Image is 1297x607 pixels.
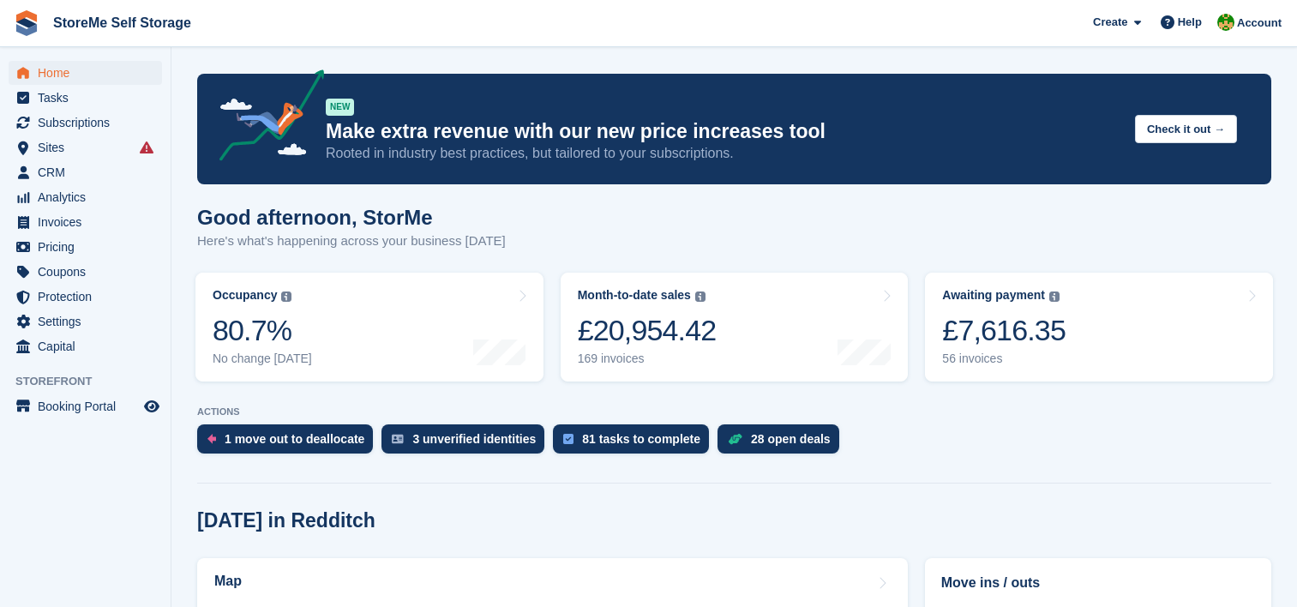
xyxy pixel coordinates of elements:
[38,86,141,110] span: Tasks
[728,433,742,445] img: deal-1b604bf984904fb50ccaf53a9ad4b4a5d6e5aea283cecdc64d6e3604feb123c2.svg
[140,141,153,154] i: Smart entry sync failures have occurred
[392,434,404,444] img: verify_identity-adf6edd0f0f0b5bbfe63781bf79b02c33cf7c696d77639b501bdc392416b5a36.svg
[9,235,162,259] a: menu
[9,86,162,110] a: menu
[1237,15,1282,32] span: Account
[9,210,162,234] a: menu
[38,135,141,159] span: Sites
[563,434,573,444] img: task-75834270c22a3079a89374b754ae025e5fb1db73e45f91037f5363f120a921f8.svg
[578,313,717,348] div: £20,954.42
[38,185,141,209] span: Analytics
[326,144,1121,163] p: Rooted in industry best practices, but tailored to your subscriptions.
[751,432,831,446] div: 28 open deals
[412,432,536,446] div: 3 unverified identities
[695,291,706,302] img: icon-info-grey-7440780725fd019a000dd9b08b2336e03edf1995a4989e88bcd33f0948082b44.svg
[9,61,162,85] a: menu
[9,285,162,309] a: menu
[9,260,162,284] a: menu
[561,273,909,382] a: Month-to-date sales £20,954.42 169 invoices
[38,310,141,334] span: Settings
[326,119,1121,144] p: Make extra revenue with our new price increases tool
[1093,14,1127,31] span: Create
[38,394,141,418] span: Booking Portal
[213,288,277,303] div: Occupancy
[141,396,162,417] a: Preview store
[38,210,141,234] span: Invoices
[925,273,1273,382] a: Awaiting payment £7,616.35 56 invoices
[197,206,506,229] h1: Good afternoon, StorMe
[326,99,354,116] div: NEW
[205,69,325,167] img: price-adjustments-announcement-icon-8257ccfd72463d97f412b2fc003d46551f7dbcb40ab6d574587a9cd5c0d94...
[9,135,162,159] a: menu
[38,235,141,259] span: Pricing
[578,288,691,303] div: Month-to-date sales
[9,310,162,334] a: menu
[197,509,375,532] h2: [DATE] in Redditch
[9,160,162,184] a: menu
[553,424,718,462] a: 81 tasks to complete
[197,406,1271,418] p: ACTIONS
[225,432,364,446] div: 1 move out to deallocate
[214,574,242,589] h2: Map
[46,9,198,37] a: StoreMe Self Storage
[195,273,543,382] a: Occupancy 80.7% No change [DATE]
[38,61,141,85] span: Home
[718,424,848,462] a: 28 open deals
[942,288,1045,303] div: Awaiting payment
[9,394,162,418] a: menu
[9,111,162,135] a: menu
[38,160,141,184] span: CRM
[1135,115,1237,143] button: Check it out →
[38,111,141,135] span: Subscriptions
[213,352,312,366] div: No change [DATE]
[1049,291,1060,302] img: icon-info-grey-7440780725fd019a000dd9b08b2336e03edf1995a4989e88bcd33f0948082b44.svg
[197,424,381,462] a: 1 move out to deallocate
[9,185,162,209] a: menu
[942,313,1066,348] div: £7,616.35
[1178,14,1202,31] span: Help
[381,424,553,462] a: 3 unverified identities
[207,434,216,444] img: move_outs_to_deallocate_icon-f764333ba52eb49d3ac5e1228854f67142a1ed5810a6f6cc68b1a99e826820c5.svg
[942,352,1066,366] div: 56 invoices
[197,231,506,251] p: Here's what's happening across your business [DATE]
[15,373,171,390] span: Storefront
[38,285,141,309] span: Protection
[9,334,162,358] a: menu
[38,334,141,358] span: Capital
[578,352,717,366] div: 169 invoices
[281,291,291,302] img: icon-info-grey-7440780725fd019a000dd9b08b2336e03edf1995a4989e88bcd33f0948082b44.svg
[38,260,141,284] span: Coupons
[14,10,39,36] img: stora-icon-8386f47178a22dfd0bd8f6a31ec36ba5ce8667c1dd55bd0f319d3a0aa187defe.svg
[582,432,700,446] div: 81 tasks to complete
[213,313,312,348] div: 80.7%
[1217,14,1234,31] img: StorMe
[941,573,1255,593] h2: Move ins / outs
